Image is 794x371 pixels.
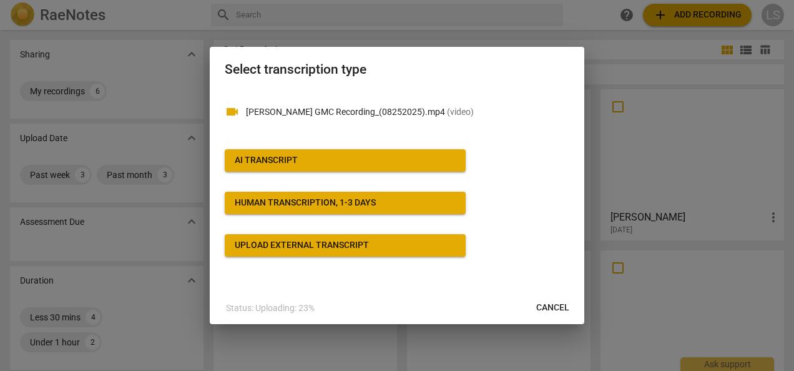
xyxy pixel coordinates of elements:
[526,297,579,319] button: Cancel
[225,62,569,77] h2: Select transcription type
[536,302,569,314] span: Cancel
[225,192,466,214] button: Human transcription, 1-3 days
[235,154,298,167] div: AI Transcript
[225,234,466,257] button: Upload external transcript
[225,104,240,119] span: videocam
[235,197,376,209] div: Human transcription, 1-3 days
[226,302,315,315] p: Status: Uploading: 23%
[246,106,569,119] p: Janke GMC Recording_(08252025).mp4(video)
[225,149,466,172] button: AI Transcript
[447,107,474,117] span: ( video )
[235,239,369,252] div: Upload external transcript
